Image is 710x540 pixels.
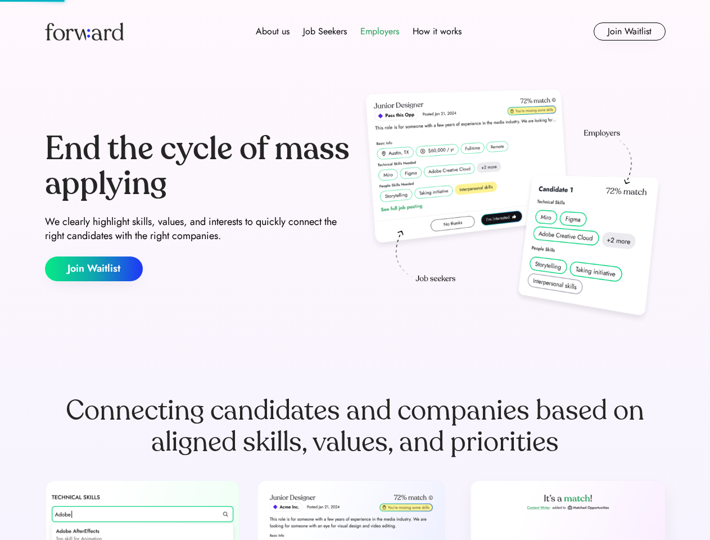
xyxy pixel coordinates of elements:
[256,25,290,38] div: About us
[594,22,666,40] button: Join Waitlist
[45,215,351,243] div: We clearly highlight skills, values, and interests to quickly connect the right candidates with t...
[303,25,347,38] div: Job Seekers
[45,22,124,40] img: Forward logo
[45,395,666,458] div: Connecting candidates and companies based on aligned skills, values, and priorities
[413,25,462,38] div: How it works
[45,132,351,201] div: End the cycle of mass applying
[360,25,399,38] div: Employers
[360,85,666,327] img: hero-image.png
[45,256,143,281] button: Join Waitlist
